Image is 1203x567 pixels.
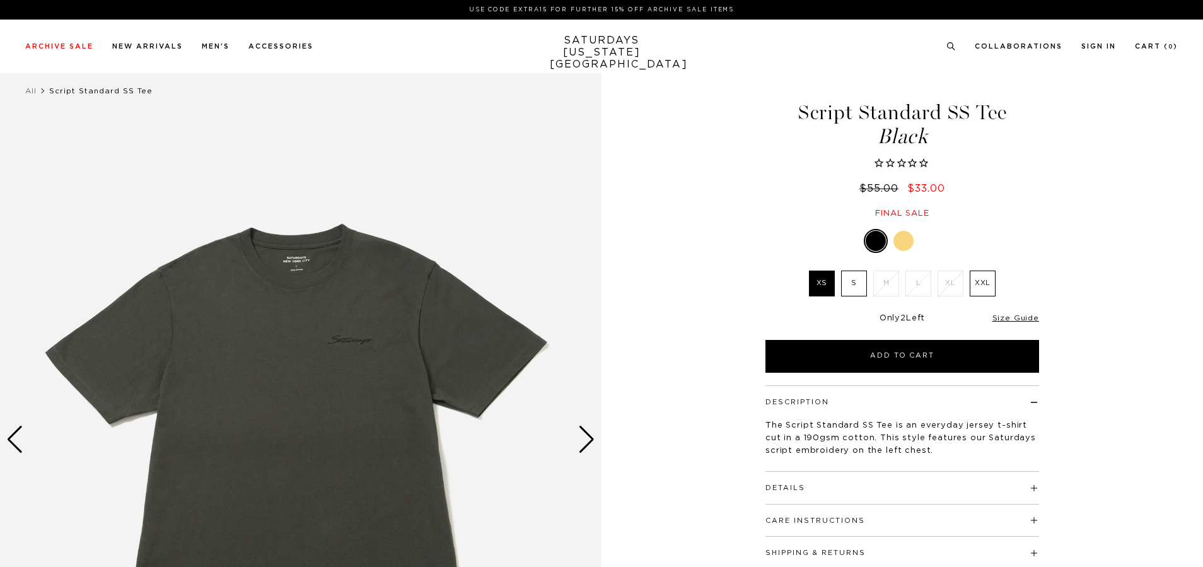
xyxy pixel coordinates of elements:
a: Collaborations [975,43,1062,50]
a: Sign In [1081,43,1116,50]
div: Final sale [764,208,1041,219]
div: Previous slide [6,426,23,453]
a: Men's [202,43,230,50]
p: The Script Standard SS Tee is an everyday jersey t-shirt cut in a 190gsm cotton. This style featu... [765,419,1039,457]
a: New Arrivals [112,43,183,50]
div: Next slide [578,426,595,453]
button: Shipping & Returns [765,549,866,556]
button: Details [765,484,805,491]
span: Black [764,126,1041,147]
label: S [841,271,867,296]
span: Script Standard SS Tee [49,87,153,95]
button: Care Instructions [765,517,865,524]
label: XS [809,271,835,296]
a: Accessories [248,43,313,50]
label: XXL [970,271,996,296]
a: SATURDAYS[US_STATE][GEOGRAPHIC_DATA] [550,35,654,71]
button: Description [765,399,829,406]
p: Use Code EXTRA15 for Further 15% Off Archive Sale Items [30,5,1173,15]
span: $33.00 [907,184,945,194]
small: 0 [1168,44,1173,50]
del: $55.00 [859,184,904,194]
span: 2 [900,314,906,322]
button: Add to Cart [765,340,1039,373]
a: All [25,87,37,95]
a: Cart (0) [1135,43,1178,50]
div: Only Left [765,313,1039,324]
h1: Script Standard SS Tee [764,102,1041,147]
a: Size Guide [992,314,1039,322]
span: Rated 0.0 out of 5 stars 0 reviews [764,157,1041,171]
a: Archive Sale [25,43,93,50]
